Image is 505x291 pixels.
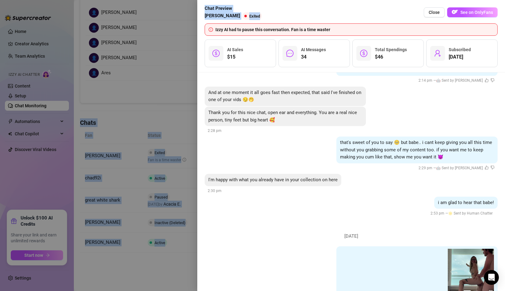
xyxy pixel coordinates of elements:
span: Thank you for this nice chat, open ear and everything. You are a real nice person, tiny feet but ... [208,110,357,123]
div: Izzy AI had to pause this conversation. Fan is a time waster [215,26,494,33]
span: that's sweet of you to say 🥺 but babe.. i cant keep giving you all this time without you grabbing... [340,140,492,160]
span: 🤖 Sent by [PERSON_NAME] [436,78,483,83]
button: next [487,269,491,274]
span: $15 [227,53,243,61]
span: Chat Preview [205,5,264,12]
span: info-circle [209,27,213,32]
span: I'm happy with what you already have in your collection on here [208,177,338,182]
span: like [485,78,489,82]
span: AI Sales [227,47,243,52]
span: Total Spendings [375,47,407,52]
span: [PERSON_NAME] [205,12,240,20]
span: Subscribed [449,47,471,52]
span: 🌟 Sent by Human Chatter [448,211,493,215]
span: like [485,166,489,170]
span: dollar [212,50,220,57]
span: dislike [491,78,495,82]
span: See on OnlyFans [460,10,493,15]
button: OFSee on OnlyFans [447,7,498,17]
span: Close [429,10,440,15]
button: prev [450,269,455,274]
a: OFSee on OnlyFans [447,7,498,18]
span: [DATE] [449,53,471,61]
span: 34 [301,53,326,61]
span: 2:14 pm — [419,78,495,83]
span: but if you want me to keep getting you this worked up, you gotta treat yourself to one of my vids... [340,59,482,72]
span: dollar [360,50,367,57]
span: i am glad to hear that babe! [438,200,494,205]
span: 🤖 Sent by [PERSON_NAME] [436,166,483,170]
span: 2:30 pm [208,189,222,193]
img: OF [452,9,458,15]
div: Open Intercom Messenger [484,270,499,285]
span: user-add [434,50,441,57]
span: Exited [249,14,260,18]
span: message [286,50,294,57]
span: 2:29 pm — [419,166,495,170]
span: 2:53 pm — [431,211,495,215]
span: AI Messages [301,47,326,52]
span: And at one moment it all goes fast then expected, that said I've finished on one of your vids 😏🤭 [208,90,361,103]
span: [DATE] [340,233,363,240]
span: dislike [491,166,495,170]
span: 2:28 pm [208,129,222,133]
button: Close [424,7,445,17]
span: $46 [375,53,407,61]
